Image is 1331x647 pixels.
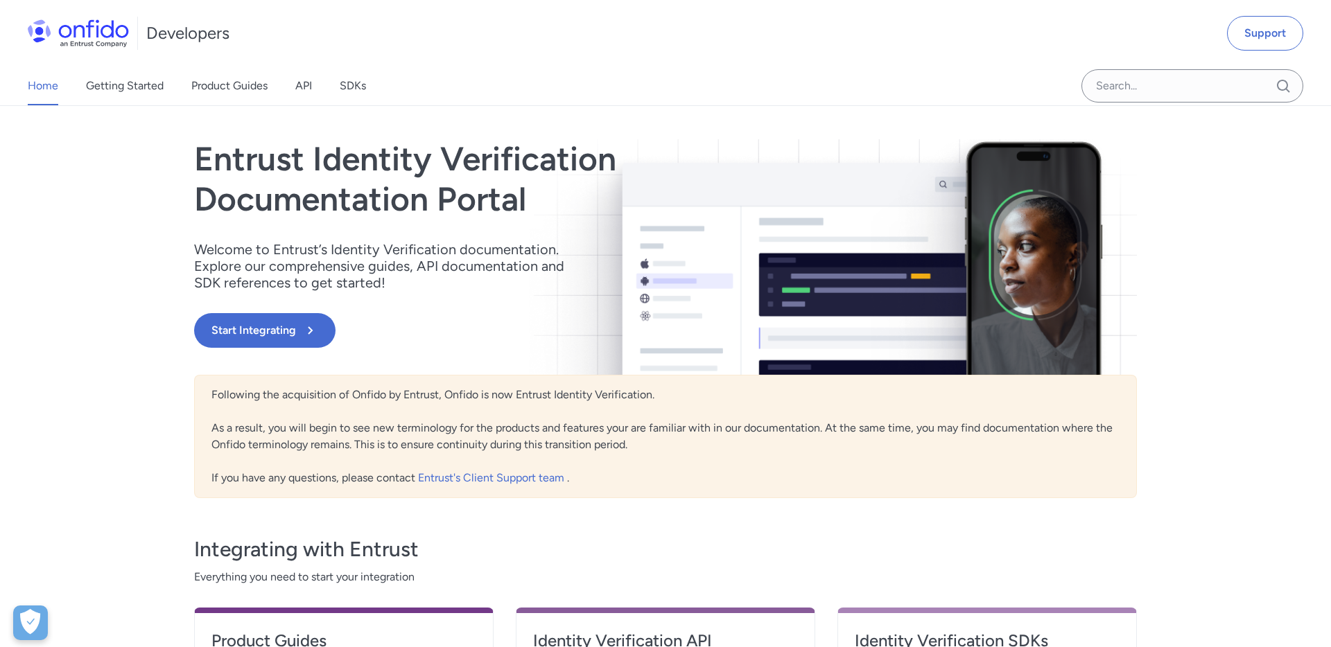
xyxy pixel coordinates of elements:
p: Welcome to Entrust’s Identity Verification documentation. Explore our comprehensive guides, API d... [194,241,582,291]
a: Product Guides [191,67,268,105]
h1: Entrust Identity Verification Documentation Portal [194,139,854,219]
button: Start Integrating [194,313,336,348]
a: SDKs [340,67,366,105]
a: API [295,67,312,105]
span: Everything you need to start your integration [194,569,1137,585]
a: Support [1227,16,1303,51]
div: Following the acquisition of Onfido by Entrust, Onfido is now Entrust Identity Verification. As a... [194,375,1137,498]
a: Home [28,67,58,105]
h3: Integrating with Entrust [194,535,1137,563]
div: Cookie Preferences [13,605,48,640]
a: Getting Started [86,67,164,105]
h1: Developers [146,22,229,44]
a: Start Integrating [194,313,854,348]
input: Onfido search input field [1081,69,1303,103]
img: Onfido Logo [28,19,129,47]
button: Open Preferences [13,605,48,640]
a: Entrust's Client Support team [418,471,567,484]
